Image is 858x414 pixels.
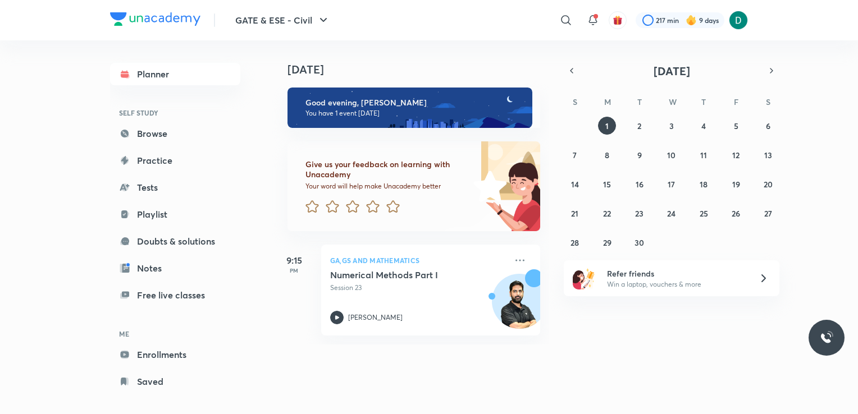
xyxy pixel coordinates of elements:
[695,204,713,222] button: September 25, 2025
[663,204,681,222] button: September 24, 2025
[695,117,713,135] button: September 4, 2025
[631,117,649,135] button: September 2, 2025
[820,331,833,344] img: ttu
[764,208,772,219] abbr: September 27, 2025
[667,150,676,160] abbr: September 10, 2025
[604,96,611,107] abbr: Monday
[631,175,649,193] button: September 16, 2025
[571,237,579,248] abbr: September 28, 2025
[571,208,578,219] abbr: September 21, 2025
[764,179,773,190] abbr: September 20, 2025
[229,9,337,31] button: GATE & ESE - Civil
[110,12,200,26] img: Company Logo
[305,182,469,191] p: Your word will help make Unacademy better
[110,284,240,306] a: Free live classes
[110,122,240,145] a: Browse
[663,175,681,193] button: September 17, 2025
[663,117,681,135] button: September 3, 2025
[700,150,707,160] abbr: September 11, 2025
[607,279,745,289] p: Win a laptop, vouchers & more
[110,343,240,366] a: Enrollments
[631,204,649,222] button: September 23, 2025
[305,109,522,118] p: You have 1 event [DATE]
[607,268,745,279] h6: Refer friends
[732,150,740,160] abbr: September 12, 2025
[566,204,584,222] button: September 21, 2025
[272,254,317,267] h5: 9:15
[603,237,611,248] abbr: September 29, 2025
[637,121,641,131] abbr: September 2, 2025
[631,146,649,164] button: September 9, 2025
[598,204,616,222] button: September 22, 2025
[732,179,740,190] abbr: September 19, 2025
[613,15,623,25] img: avatar
[330,283,506,293] p: Session 23
[603,179,611,190] abbr: September 15, 2025
[110,370,240,393] a: Saved
[727,146,745,164] button: September 12, 2025
[492,280,546,334] img: Avatar
[305,159,469,180] h6: Give us your feedback on learning with Unacademy
[305,98,522,108] h6: Good evening, [PERSON_NAME]
[272,267,317,274] p: PM
[605,121,609,131] abbr: September 1, 2025
[110,324,240,343] h6: ME
[732,208,740,219] abbr: September 26, 2025
[729,11,748,30] img: Diksha Mishra
[566,146,584,164] button: September 7, 2025
[598,146,616,164] button: September 8, 2025
[566,175,584,193] button: September 14, 2025
[330,254,506,267] p: GA,GS and Mathematics
[110,63,240,85] a: Planner
[637,96,642,107] abbr: Tuesday
[635,208,643,219] abbr: September 23, 2025
[759,146,777,164] button: September 13, 2025
[573,150,577,160] abbr: September 7, 2025
[631,233,649,251] button: September 30, 2025
[669,121,674,131] abbr: September 3, 2025
[695,175,713,193] button: September 18, 2025
[110,230,240,252] a: Doubts & solutions
[669,96,677,107] abbr: Wednesday
[701,121,706,131] abbr: September 4, 2025
[636,179,643,190] abbr: September 16, 2025
[287,63,551,76] h4: [DATE]
[734,96,738,107] abbr: Friday
[727,175,745,193] button: September 19, 2025
[348,312,403,323] p: [PERSON_NAME]
[668,179,675,190] abbr: September 17, 2025
[663,146,681,164] button: September 10, 2025
[759,175,777,193] button: September 20, 2025
[110,203,240,226] a: Playlist
[598,117,616,135] button: September 1, 2025
[579,63,764,79] button: [DATE]
[727,117,745,135] button: September 5, 2025
[110,149,240,172] a: Practice
[605,150,609,160] abbr: September 8, 2025
[635,237,644,248] abbr: September 30, 2025
[766,96,770,107] abbr: Saturday
[764,150,772,160] abbr: September 13, 2025
[637,150,642,160] abbr: September 9, 2025
[566,233,584,251] button: September 28, 2025
[695,146,713,164] button: September 11, 2025
[110,12,200,29] a: Company Logo
[110,257,240,279] a: Notes
[435,141,540,231] img: feedback_image
[110,176,240,199] a: Tests
[759,117,777,135] button: September 6, 2025
[700,208,708,219] abbr: September 25, 2025
[700,179,708,190] abbr: September 18, 2025
[759,204,777,222] button: September 27, 2025
[110,103,240,122] h6: SELF STUDY
[573,96,577,107] abbr: Sunday
[727,204,745,222] button: September 26, 2025
[573,267,595,289] img: referral
[766,121,770,131] abbr: September 6, 2025
[734,121,738,131] abbr: September 5, 2025
[654,63,690,79] span: [DATE]
[330,269,470,280] h5: Numerical Methods Part I
[571,179,579,190] abbr: September 14, 2025
[701,96,706,107] abbr: Thursday
[667,208,676,219] abbr: September 24, 2025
